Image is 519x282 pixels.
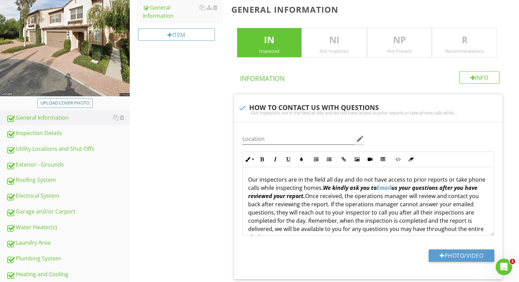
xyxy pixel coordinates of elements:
[6,176,130,185] div: Roofing System
[6,160,130,169] div: Exterior - Grounds
[310,153,323,166] button: Ordered List
[237,48,302,54] div: Inspected
[248,184,477,200] strong: We kindly ask you to us your questions after you have reviewed your report.
[240,71,500,83] h4: Information
[350,153,364,166] button: Insert Image (⌘P)
[242,133,355,145] input: Location
[356,135,364,143] i: edit
[323,153,336,166] button: Unordered List
[6,192,130,200] div: Electrical System
[302,48,367,54] div: Not Inspected
[391,153,404,166] button: Code View
[6,254,130,263] div: Plumbing System
[295,153,308,166] button: Colors
[269,153,282,166] button: Italic (⌘I)
[6,223,130,232] div: Water Heater(s)
[6,238,130,247] div: Laundry Area
[248,175,489,241] p: Our inspectors are in the field all day and do not have access to prior reports or take phone cal...
[459,71,500,84] div: Info
[377,184,391,192] a: Email
[231,5,508,14] h3: General Information
[364,153,377,166] button: Insert Video
[6,129,130,138] div: Inspection Details
[302,33,367,47] p: NI
[404,153,417,166] button: Clear Formatting
[510,259,515,264] span: 1
[256,153,269,166] button: Bold (⌘B)
[41,100,90,107] div: Upload cover photo
[429,249,494,262] button: Photo/Video
[6,113,130,122] div: General Information
[243,153,256,166] button: Inline Style
[367,33,432,47] p: NP
[496,259,512,275] iframe: Intercom live chat
[143,3,223,20] div: General Information
[367,48,432,54] div: Not Present
[237,33,302,47] p: IN
[6,207,130,216] div: Garage and/or Carport
[432,48,497,54] div: Recommendations
[337,153,350,166] button: Insert Link (⌘K)
[432,33,497,47] p: R
[6,145,130,154] div: Utility Locations and Shut-Offs
[37,98,93,108] button: Upload cover photo
[138,28,215,41] div: Item
[238,110,499,115] div: Our inspectors are in the field all day and do not have access to prior reports or take phone cal...
[6,270,130,279] div: Heating and Cooling
[377,153,390,166] button: Insert Table
[282,153,295,166] button: Underline (⌘U)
